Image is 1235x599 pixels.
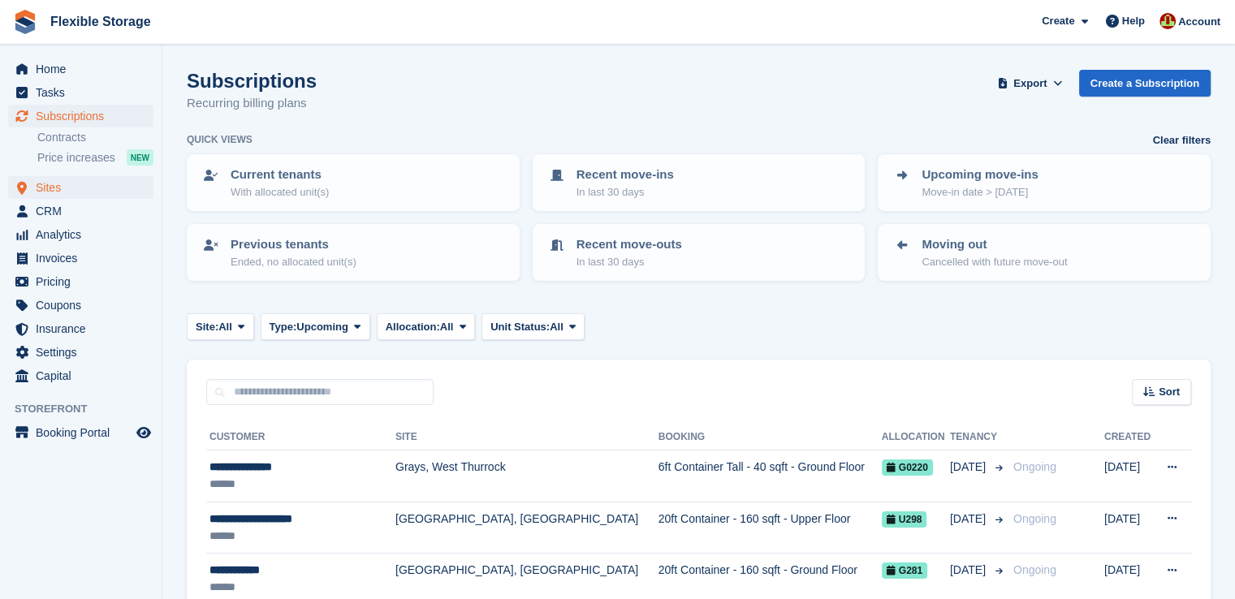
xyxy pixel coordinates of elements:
[879,156,1209,209] a: Upcoming move-ins Move-in date > [DATE]
[36,294,133,317] span: Coupons
[13,10,37,34] img: stora-icon-8386f47178a22dfd0bd8f6a31ec36ba5ce8667c1dd55bd0f319d3a0aa187defe.svg
[36,270,133,293] span: Pricing
[37,149,153,166] a: Price increases NEW
[187,94,317,113] p: Recurring billing plans
[36,223,133,246] span: Analytics
[231,166,329,184] p: Current tenants
[659,450,882,502] td: 6ft Container Tall - 40 sqft - Ground Floor
[950,424,1007,450] th: Tenancy
[1152,132,1211,149] a: Clear filters
[950,511,989,528] span: [DATE]
[127,149,153,166] div: NEW
[218,319,232,335] span: All
[8,317,153,340] a: menu
[386,319,440,335] span: Allocation:
[8,270,153,293] a: menu
[188,226,518,279] a: Previous tenants Ended, no allocated unit(s)
[37,130,153,145] a: Contracts
[440,319,454,335] span: All
[44,8,158,35] a: Flexible Storage
[231,235,356,254] p: Previous tenants
[1159,13,1176,29] img: David Jones
[550,319,564,335] span: All
[8,176,153,199] a: menu
[950,562,989,579] span: [DATE]
[882,424,950,450] th: Allocation
[8,58,153,80] a: menu
[1122,13,1145,29] span: Help
[8,81,153,104] a: menu
[659,502,882,554] td: 20ft Container - 160 sqft - Upper Floor
[1013,512,1056,525] span: Ongoing
[36,247,133,269] span: Invoices
[8,364,153,387] a: menu
[922,254,1067,270] p: Cancelled with future move-out
[576,254,682,270] p: In last 30 days
[8,294,153,317] a: menu
[1104,502,1155,554] td: [DATE]
[188,156,518,209] a: Current tenants With allocated unit(s)
[922,235,1067,254] p: Moving out
[36,105,133,127] span: Subscriptions
[296,319,348,335] span: Upcoming
[950,459,989,476] span: [DATE]
[534,156,864,209] a: Recent move-ins In last 30 days
[187,70,317,92] h1: Subscriptions
[534,226,864,279] a: Recent move-outs In last 30 days
[1079,70,1211,97] a: Create a Subscription
[187,132,253,147] h6: Quick views
[8,341,153,364] a: menu
[995,70,1066,97] button: Export
[395,450,659,502] td: Grays, West Thurrock
[1178,14,1220,30] span: Account
[36,81,133,104] span: Tasks
[1104,424,1155,450] th: Created
[270,319,297,335] span: Type:
[659,424,882,450] th: Booking
[36,421,133,444] span: Booking Portal
[882,562,927,579] span: G281
[879,226,1209,279] a: Moving out Cancelled with future move-out
[231,254,356,270] p: Ended, no allocated unit(s)
[36,200,133,222] span: CRM
[261,313,370,340] button: Type: Upcoming
[1104,450,1155,502] td: [DATE]
[36,364,133,387] span: Capital
[196,319,218,335] span: Site:
[490,319,550,335] span: Unit Status:
[8,200,153,222] a: menu
[1042,13,1074,29] span: Create
[377,313,476,340] button: Allocation: All
[1013,563,1056,576] span: Ongoing
[1159,384,1180,400] span: Sort
[395,424,659,450] th: Site
[206,424,395,450] th: Customer
[36,176,133,199] span: Sites
[882,511,927,528] span: U298
[8,247,153,269] a: menu
[36,341,133,364] span: Settings
[922,166,1038,184] p: Upcoming move-ins
[576,235,682,254] p: Recent move-outs
[15,401,162,417] span: Storefront
[1013,460,1056,473] span: Ongoing
[922,184,1038,200] p: Move-in date > [DATE]
[8,223,153,246] a: menu
[231,184,329,200] p: With allocated unit(s)
[187,313,254,340] button: Site: All
[481,313,585,340] button: Unit Status: All
[882,459,933,476] span: G0220
[8,421,153,444] a: menu
[1013,75,1047,92] span: Export
[576,166,674,184] p: Recent move-ins
[134,423,153,442] a: Preview store
[576,184,674,200] p: In last 30 days
[36,317,133,340] span: Insurance
[37,150,115,166] span: Price increases
[36,58,133,80] span: Home
[395,502,659,554] td: [GEOGRAPHIC_DATA], [GEOGRAPHIC_DATA]
[8,105,153,127] a: menu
